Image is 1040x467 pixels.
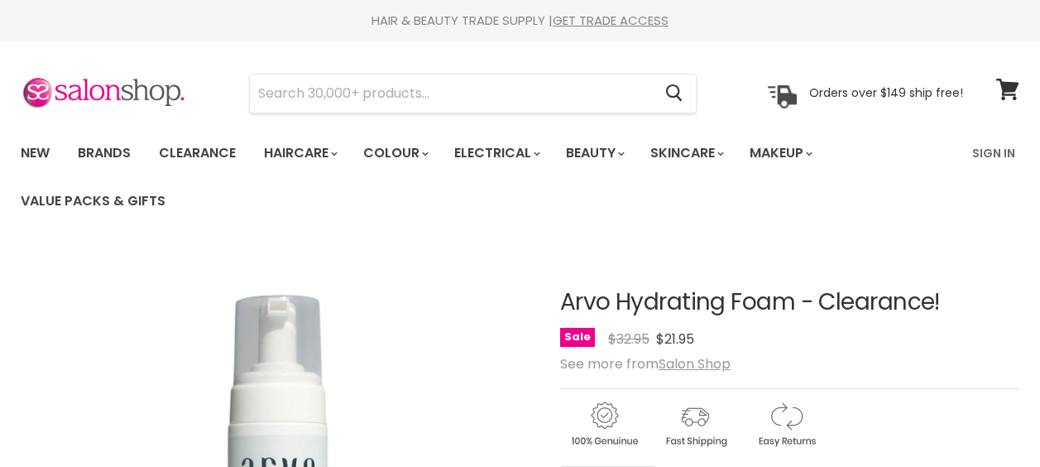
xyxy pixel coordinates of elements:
[65,136,143,171] a: Brands
[8,136,62,171] a: New
[737,136,822,171] a: Makeup
[560,399,648,450] img: genuine.gif
[553,12,669,29] a: GET TRADE ACCESS
[8,184,178,219] a: Value Packs & Gifts
[252,136,347,171] a: Haircare
[560,328,595,347] span: Sale
[957,389,1023,450] iframe: Gorgias live chat messenger
[656,330,694,349] span: $21.95
[638,136,734,171] a: Skincare
[809,85,963,100] p: Orders over $149 ship free!
[554,136,635,171] a: Beauty
[8,129,962,225] ul: Main menu
[249,74,697,113] form: Product
[146,136,248,171] a: Clearance
[250,75,652,113] input: Search
[560,354,731,373] span: See more from
[351,136,439,171] a: Colour
[962,136,1025,171] a: Sign In
[742,399,830,450] img: returns.gif
[652,75,696,113] button: Search
[608,330,649,349] span: $32.95
[442,136,550,171] a: Electrical
[560,290,1019,315] h1: Arvo Hydrating Foam - Clearance!
[659,354,731,373] a: Salon Shop
[651,399,739,450] img: shipping.gif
